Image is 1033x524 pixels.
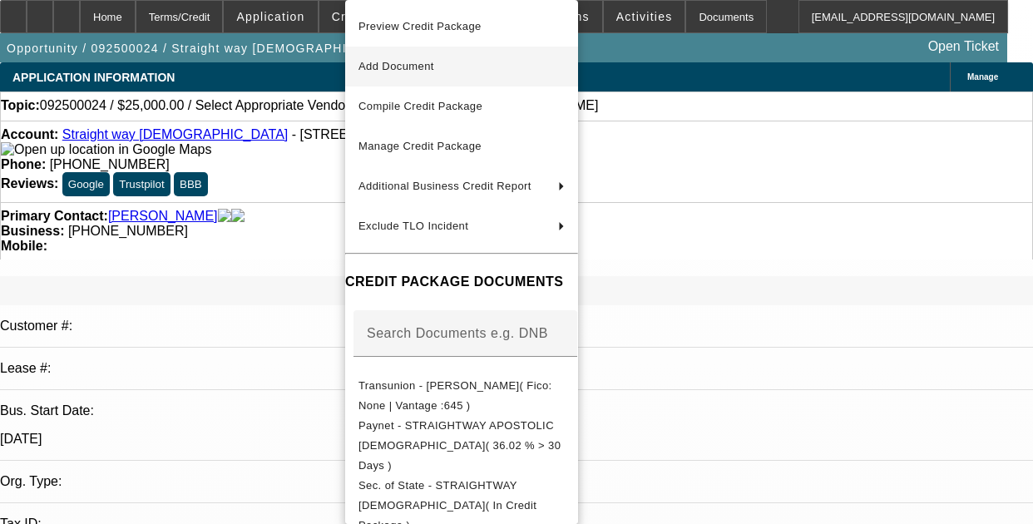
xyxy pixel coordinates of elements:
span: Transunion - [PERSON_NAME]( Fico: None | Vantage :645 ) [358,379,552,412]
span: Paynet - STRAIGHTWAY APOSTOLIC [DEMOGRAPHIC_DATA]( 36.02 % > 30 Days ) [358,419,561,472]
button: Transunion - Brown, Magnolia( Fico: None | Vantage :645 ) [345,376,578,416]
span: Preview Credit Package [358,20,482,32]
span: Compile Credit Package [358,100,482,112]
span: Add Document [358,60,434,72]
button: Paynet - STRAIGHTWAY APOSTOLIC DELIVERANCE TEMPLE CHURCH( 36.02 % > 30 Days ) [345,416,578,476]
span: Manage Credit Package [358,140,482,152]
mat-label: Search Documents e.g. DNB [367,326,548,340]
h4: CREDIT PACKAGE DOCUMENTS [345,272,578,292]
span: Exclude TLO Incident [358,220,468,232]
span: Additional Business Credit Report [358,180,531,192]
